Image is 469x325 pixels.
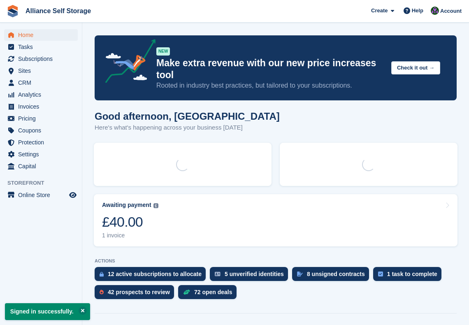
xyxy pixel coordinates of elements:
a: 72 open deals [178,285,241,303]
span: Home [18,29,67,41]
span: Capital [18,160,67,172]
span: Storefront [7,179,82,187]
div: 8 unsigned contracts [307,271,365,277]
div: 72 open deals [194,289,232,295]
span: Protection [18,137,67,148]
span: Invoices [18,101,67,112]
img: task-75834270c22a3079a89374b754ae025e5fb1db73e45f91037f5363f120a921f8.svg [378,272,383,276]
img: deal-1b604bf984904fb50ccaf53a9ad4b4a5d6e5aea283cecdc64d6e3604feb123c2.svg [183,289,190,295]
a: 12 active subscriptions to allocate [95,267,210,285]
img: Romilly Norton [431,7,439,15]
p: Here's what's happening across your business [DATE] [95,123,280,132]
div: 12 active subscriptions to allocate [108,271,202,277]
a: menu [4,101,78,112]
a: menu [4,189,78,201]
span: Pricing [18,113,67,124]
h1: Good afternoon, [GEOGRAPHIC_DATA] [95,111,280,122]
button: Check it out → [391,61,440,75]
a: menu [4,113,78,124]
a: menu [4,41,78,53]
img: active_subscription_to_allocate_icon-d502201f5373d7db506a760aba3b589e785aa758c864c3986d89f69b8ff3... [100,272,104,277]
a: 8 unsigned contracts [292,267,373,285]
a: Awaiting payment £40.00 1 invoice [94,194,457,246]
span: Account [440,7,462,15]
div: NEW [156,47,170,56]
span: Coupons [18,125,67,136]
img: price-adjustments-announcement-icon-8257ccfd72463d97f412b2fc003d46551f7dbcb40ab6d574587a9cd5c0d94... [98,39,156,86]
a: menu [4,149,78,160]
div: 1 invoice [102,232,158,239]
p: Signed in successfully. [5,303,90,320]
span: Help [412,7,423,15]
a: menu [4,160,78,172]
span: Settings [18,149,67,160]
a: Preview store [68,190,78,200]
a: 42 prospects to review [95,285,178,303]
span: Create [371,7,388,15]
a: menu [4,137,78,148]
div: 5 unverified identities [225,271,284,277]
span: Subscriptions [18,53,67,65]
span: Online Store [18,189,67,201]
img: contract_signature_icon-13c848040528278c33f63329250d36e43548de30e8caae1d1a13099fd9432cc5.svg [297,272,303,276]
a: menu [4,53,78,65]
a: menu [4,77,78,88]
a: Alliance Self Storage [22,4,94,18]
a: 1 task to complete [373,267,446,285]
img: icon-info-grey-7440780725fd019a000dd9b08b2336e03edf1995a4989e88bcd33f0948082b44.svg [153,203,158,208]
span: Tasks [18,41,67,53]
div: £40.00 [102,214,158,230]
a: menu [4,29,78,41]
img: verify_identity-adf6edd0f0f0b5bbfe63781bf79b02c33cf7c696d77639b501bdc392416b5a36.svg [215,272,221,276]
a: menu [4,125,78,136]
div: Awaiting payment [102,202,151,209]
span: CRM [18,77,67,88]
p: Make extra revenue with our new price increases tool [156,57,385,81]
div: 42 prospects to review [108,289,170,295]
div: 1 task to complete [387,271,437,277]
a: menu [4,65,78,77]
img: stora-icon-8386f47178a22dfd0bd8f6a31ec36ba5ce8667c1dd55bd0f319d3a0aa187defe.svg [7,5,19,17]
a: menu [4,89,78,100]
span: Sites [18,65,67,77]
a: 5 unverified identities [210,267,292,285]
p: ACTIONS [95,258,457,264]
img: prospect-51fa495bee0391a8d652442698ab0144808aea92771e9ea1ae160a38d050c398.svg [100,290,104,295]
p: Rooted in industry best practices, but tailored to your subscriptions. [156,81,385,90]
span: Analytics [18,89,67,100]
